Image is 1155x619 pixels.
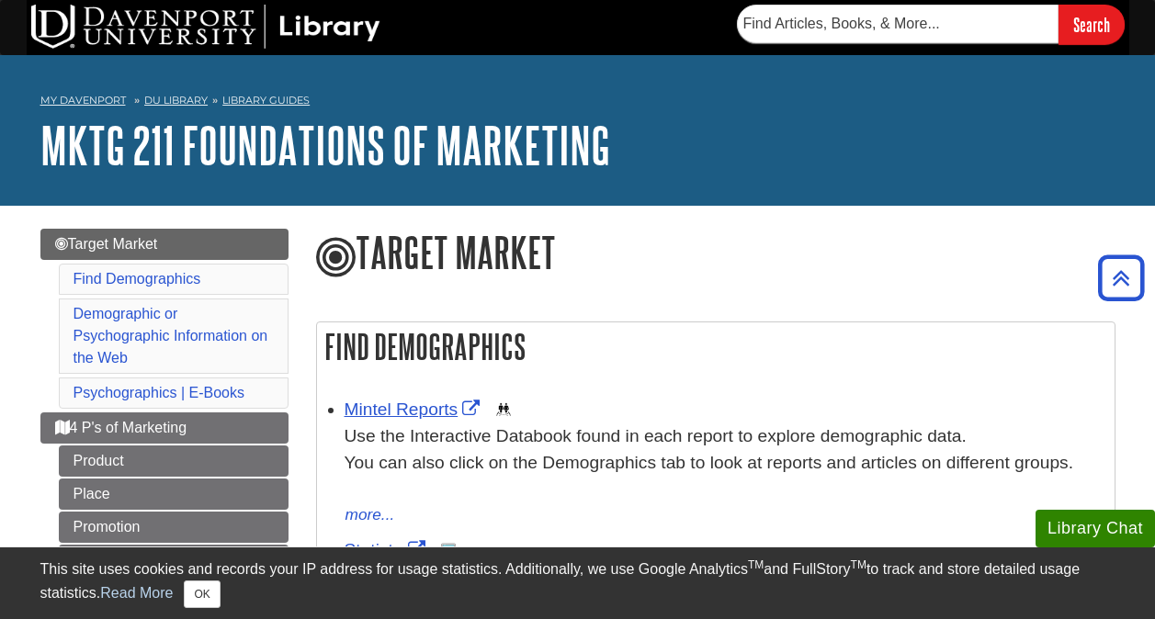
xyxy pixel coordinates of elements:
[74,271,201,287] a: Find Demographics
[496,402,511,417] img: Demographics
[55,236,158,252] span: Target Market
[1092,265,1150,290] a: Back to Top
[748,558,764,571] sup: TM
[40,88,1115,118] nav: breadcrumb
[1059,5,1125,44] input: Search
[59,445,289,477] a: Product
[441,543,456,557] img: Statistics
[222,94,310,107] a: Library Guides
[345,502,396,528] button: more...
[345,540,430,559] a: Link opens in new window
[317,322,1115,371] h2: Find Demographics
[184,580,220,608] button: Close
[74,385,244,400] a: Psychographics | E-Books
[74,306,268,366] a: Demographic or Psychographic Information on the Web
[40,93,126,108] a: My Davenport
[40,558,1115,608] div: This site uses cookies and records your IP address for usage statistics. Additionally, we use Goo...
[737,5,1125,44] form: Searches DU Library's articles, books, and more
[144,94,208,107] a: DU Library
[737,5,1059,43] input: Find Articles, Books, & More...
[345,423,1105,502] div: Use the Interactive Databook found in each report to explore demographic data. You can also click...
[100,585,173,601] a: Read More
[40,229,289,260] a: Target Market
[40,117,610,174] a: MKTG 211 Foundations of Marketing
[31,5,380,49] img: DU Library
[316,229,1115,280] h1: Target Market
[59,545,289,576] a: Price
[1036,510,1155,547] button: Library Chat
[345,400,485,419] a: Link opens in new window
[851,558,866,571] sup: TM
[55,420,187,435] span: 4 P's of Marketing
[59,512,289,543] a: Promotion
[59,478,289,510] a: Place
[40,412,289,444] a: 4 P's of Marketing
